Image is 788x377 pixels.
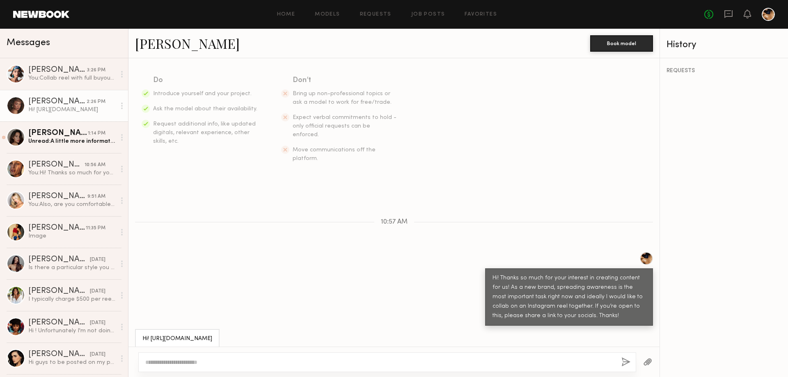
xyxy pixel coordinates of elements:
span: 10:57 AM [381,219,408,226]
div: Image [28,232,116,240]
div: Unread: A little more information on my works: My name is [PERSON_NAME]. I’m a professional conte... [28,137,116,145]
div: [PERSON_NAME] [28,224,86,232]
div: Is there a particular style you would like? I think a day in my life (my morning routine) or a ge... [28,264,116,272]
div: You: Collab reel with full buyout. Can you please let me know your rate? [28,74,116,82]
div: You: Hi! Thanks so much for your interest in creating content for us! As a new brand, spreading a... [28,169,116,177]
a: Requests [360,12,392,17]
span: Request additional info, like updated digitals, relevant experience, other skills, etc. [153,121,256,144]
span: Expect verbal commitments to hold - only official requests can be enforced. [293,115,396,137]
div: I typically charge $500 per reel but I know the original listing was a bit lower than that so I’m... [28,295,116,303]
div: Don’t [293,75,398,86]
div: 1:14 PM [88,130,105,137]
span: Messages [7,38,50,48]
div: [PERSON_NAME] [28,319,90,327]
a: Home [277,12,295,17]
div: Hi guys to be posted on my page would 500 work? [28,359,116,366]
div: 2:26 PM [87,98,105,106]
a: Favorites [465,12,497,17]
span: Ask the model about their availability. [153,106,257,112]
a: Models [315,12,340,17]
div: [DATE] [90,319,105,327]
a: Book model [590,39,653,46]
div: 9:51 AM [87,193,105,201]
div: Hi ! Unfortunately I'm not doing any collaborations post at the moment but open to ugc if your in... [28,327,116,335]
a: [PERSON_NAME] [135,34,240,52]
div: Hi! [URL][DOMAIN_NAME] [142,334,212,344]
div: You: Also, are you comfortable filming in lingerie or bra/panties? Would love a "getting ready fo... [28,201,116,208]
div: [PERSON_NAME] [28,192,87,201]
div: [PERSON_NAME] [28,256,90,264]
span: Bring up non-professional topics or ask a model to work for free/trade. [293,91,392,105]
div: Hi! Thanks so much for your interest in creating content for us! As a new brand, spreading awaren... [492,274,646,321]
div: [DATE] [90,288,105,295]
div: [PERSON_NAME] [28,287,90,295]
div: REQUESTS [667,68,781,74]
div: [PERSON_NAME] [28,66,87,74]
div: [PERSON_NAME] [28,350,90,359]
div: [PERSON_NAME] [28,129,88,137]
span: Move communications off the platform. [293,147,376,161]
button: Book model [590,35,653,52]
div: 10:56 AM [85,161,105,169]
div: 3:26 PM [87,66,105,74]
div: Do [153,75,258,86]
div: History [667,40,781,50]
span: Introduce yourself and your project. [153,91,252,96]
div: [DATE] [90,351,105,359]
div: 11:35 PM [86,224,105,232]
div: [PERSON_NAME] [28,98,87,106]
div: Hi! [URL][DOMAIN_NAME] [28,106,116,114]
div: [DATE] [90,256,105,264]
div: [PERSON_NAME] [28,161,85,169]
a: Job Posts [411,12,445,17]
